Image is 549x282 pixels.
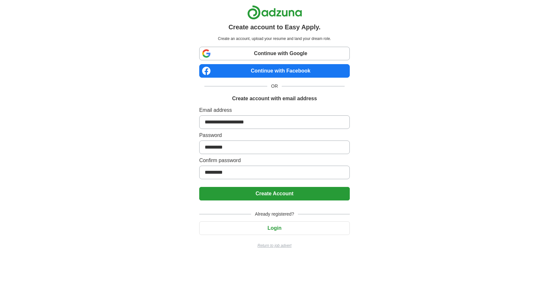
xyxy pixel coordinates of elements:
h1: Create account with email address [232,95,317,102]
label: Email address [199,106,350,114]
a: Return to job advert [199,243,350,248]
h1: Create account to Easy Apply. [229,22,321,32]
button: Login [199,221,350,235]
label: Password [199,131,350,139]
span: OR [267,83,282,90]
label: Confirm password [199,157,350,164]
a: Continue with Facebook [199,64,350,78]
p: Create an account, upload your resume and land your dream role. [201,36,348,42]
img: Adzuna logo [247,5,302,20]
a: Login [199,225,350,231]
span: Already registered? [251,211,298,218]
button: Create Account [199,187,350,200]
a: Continue with Google [199,47,350,60]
